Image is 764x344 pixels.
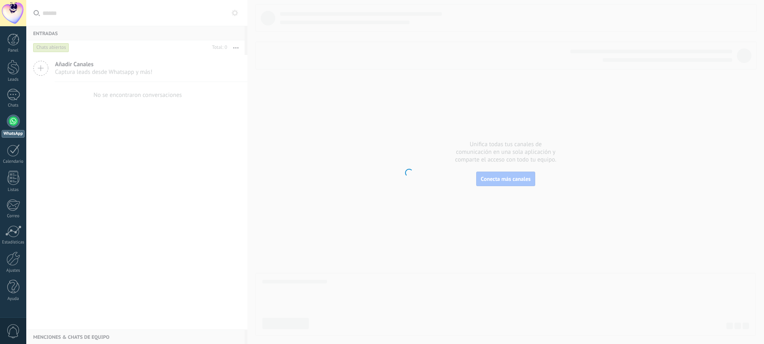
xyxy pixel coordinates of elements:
[2,130,25,138] div: WhatsApp
[2,103,25,108] div: Chats
[2,48,25,53] div: Panel
[2,240,25,245] div: Estadísticas
[2,159,25,164] div: Calendario
[2,214,25,219] div: Correo
[2,187,25,193] div: Listas
[2,77,25,82] div: Leads
[2,296,25,302] div: Ayuda
[2,268,25,273] div: Ajustes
